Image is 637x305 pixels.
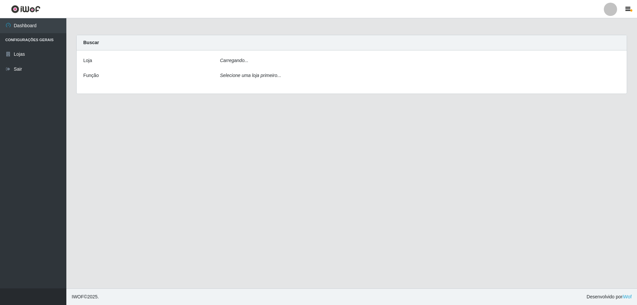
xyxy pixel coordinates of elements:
label: Função [83,72,99,79]
span: Desenvolvido por [587,293,632,300]
strong: Buscar [83,40,99,45]
span: IWOF [72,294,84,299]
span: © 2025 . [72,293,99,300]
i: Carregando... [220,58,248,63]
img: CoreUI Logo [11,5,40,13]
i: Selecione uma loja primeiro... [220,73,281,78]
label: Loja [83,57,92,64]
a: iWof [622,294,632,299]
